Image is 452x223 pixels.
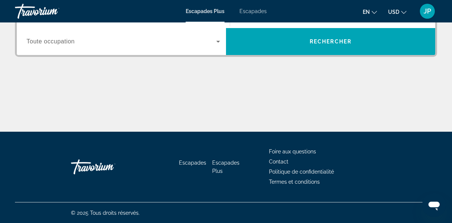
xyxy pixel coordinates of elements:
a: Politique de confidentialité [269,169,334,175]
button: Changer la langue [363,6,377,17]
a: Travorium [15,1,90,21]
span: JP [424,7,431,15]
a: Escapades [239,8,267,14]
a: Escapades [179,160,206,166]
a: Termes et conditions [269,179,320,185]
a: Escapades Plus [186,8,225,14]
span: Rechercher [310,39,352,45]
a: Foire aux questions [269,149,316,155]
a: Escapades Plus [212,160,239,174]
span: © 2025 Tous droits réservés. [71,210,140,216]
span: USD [388,9,399,15]
div: Widget de recherche [17,1,435,55]
button: Changer de devise [388,6,406,17]
a: Contact [269,159,288,165]
span: Toute occupation [27,38,75,45]
button: Rechercher [226,28,435,55]
span: en [363,9,370,15]
iframe: Bouton de lancement de la fenêtre de messagerie [422,193,446,217]
button: Menu utilisateur [418,3,437,19]
a: Travorium [71,156,146,178]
